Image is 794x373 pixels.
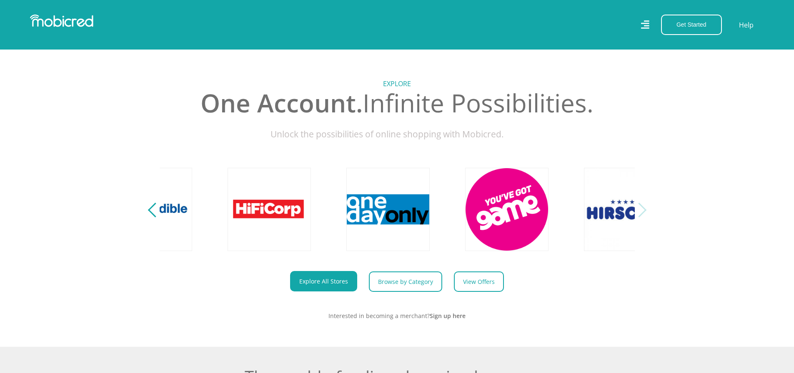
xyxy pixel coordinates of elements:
[430,312,466,320] a: Sign up here
[454,271,504,292] a: View Offers
[166,88,629,118] h2: Infinite Possibilities.
[634,201,644,218] button: Next
[290,271,357,291] a: Explore All Stores
[200,86,363,120] span: One Account.
[150,201,160,218] button: Previous
[166,128,629,141] p: Unlock the possibilities of online shopping with Mobicred.
[166,311,629,320] p: Interested in becoming a merchant?
[661,15,722,35] button: Get Started
[369,271,442,292] a: Browse by Category
[166,80,629,88] h5: Explore
[739,20,754,30] a: Help
[30,15,93,27] img: Mobicred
